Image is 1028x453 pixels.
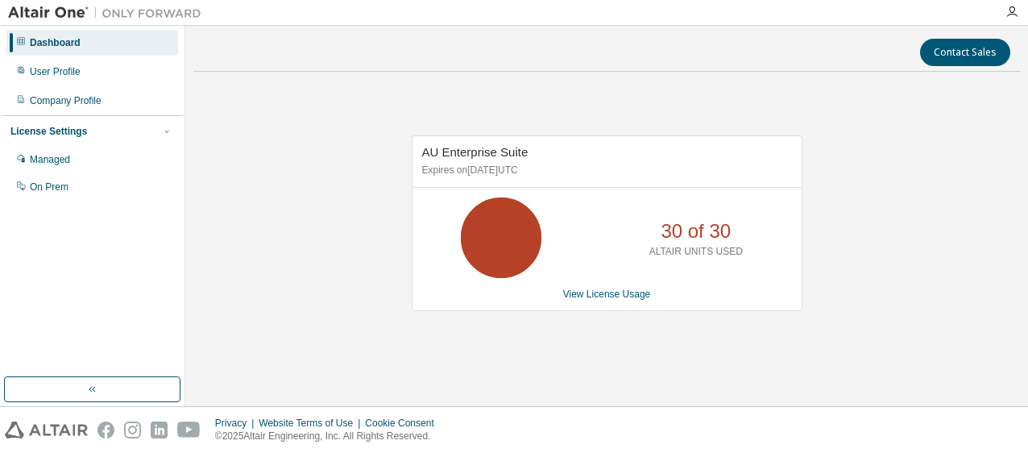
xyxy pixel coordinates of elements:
[5,422,88,438] img: altair_logo.svg
[259,417,365,430] div: Website Terms of Use
[124,422,141,438] img: instagram.svg
[563,289,651,300] a: View License Usage
[151,422,168,438] img: linkedin.svg
[8,5,209,21] img: Altair One
[661,218,731,245] p: 30 of 30
[30,65,81,78] div: User Profile
[177,422,201,438] img: youtube.svg
[97,422,114,438] img: facebook.svg
[215,430,444,443] p: © 2025 Altair Engineering, Inc. All Rights Reserved.
[422,145,529,159] span: AU Enterprise Suite
[30,153,70,166] div: Managed
[365,417,443,430] div: Cookie Consent
[422,164,788,177] p: Expires on [DATE] UTC
[30,94,102,107] div: Company Profile
[30,36,81,49] div: Dashboard
[649,245,743,259] p: ALTAIR UNITS USED
[215,417,259,430] div: Privacy
[30,181,68,193] div: On Prem
[10,125,87,138] div: License Settings
[920,39,1010,66] button: Contact Sales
